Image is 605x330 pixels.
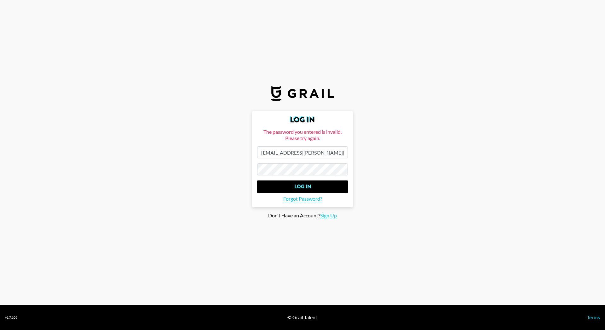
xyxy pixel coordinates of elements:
[257,146,348,158] input: Email
[283,196,322,202] span: Forgot Password?
[257,116,348,124] h2: Log In
[320,212,337,219] span: Sign Up
[257,180,348,193] input: Log In
[5,212,600,219] div: Don't Have an Account?
[287,314,317,321] div: © Grail Talent
[257,129,348,141] div: The password you entered is invalid. Please try again.
[271,86,334,101] img: Grail Talent Logo
[5,315,17,320] div: v 1.7.106
[587,314,600,320] a: Terms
